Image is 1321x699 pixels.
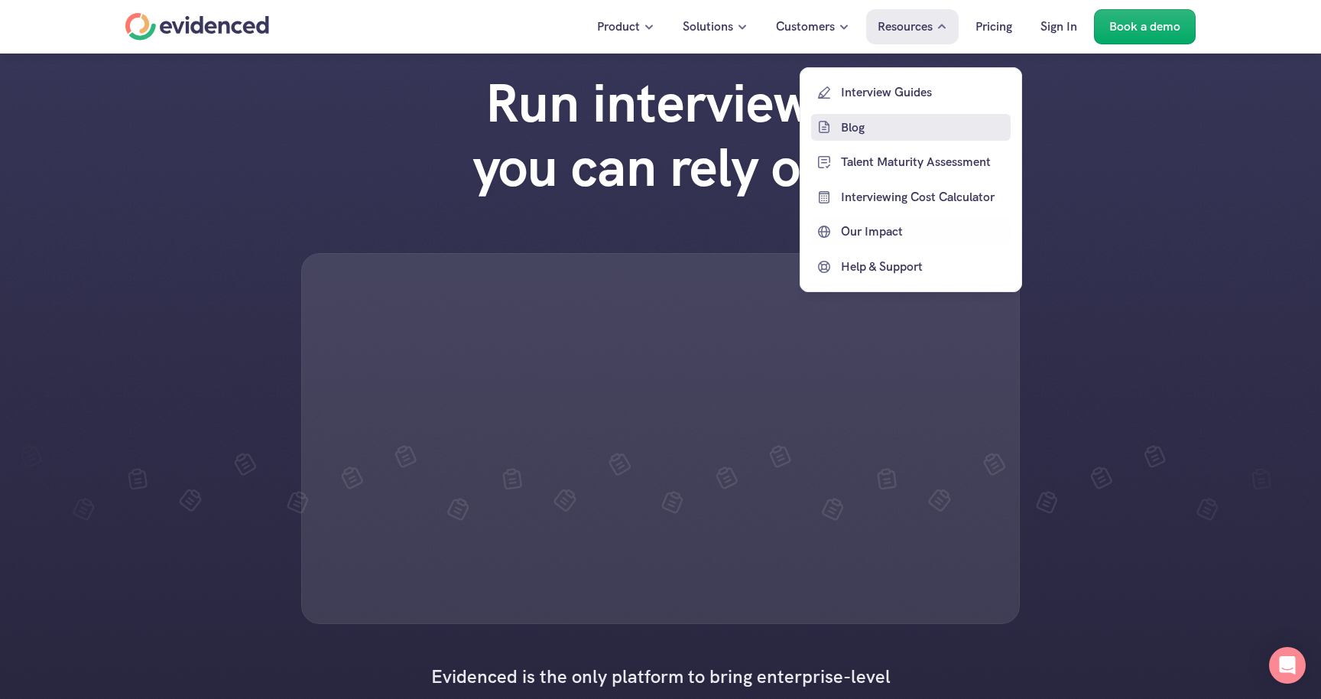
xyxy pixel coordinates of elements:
a: Talent Maturity Assessment [811,148,1011,176]
a: Interviewing Cost Calculator [811,184,1011,211]
p: Help & Support [841,257,1007,277]
a: Pricing [964,9,1024,44]
p: Book a demo [1109,17,1180,37]
a: Interview Guides [811,79,1011,106]
p: Solutions [683,17,733,37]
a: Blog [811,113,1011,141]
p: Resources [878,17,933,37]
h1: Run interviews you can rely on. [443,71,878,200]
a: Our Impact [811,218,1011,245]
p: Interviewing Cost Calculator [841,187,1007,207]
p: Pricing [975,17,1012,37]
a: Book a demo [1094,9,1196,44]
a: Sign In [1029,9,1089,44]
p: Blog [841,117,1007,137]
p: Sign In [1040,17,1077,37]
p: Our Impact [841,222,1007,242]
p: Customers [776,17,835,37]
a: Home [125,13,269,41]
p: Talent Maturity Assessment [841,152,1007,172]
p: Interview Guides [841,83,1007,102]
p: Product [597,17,640,37]
div: Open Intercom Messenger [1269,647,1306,684]
a: Help & Support [811,253,1011,281]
